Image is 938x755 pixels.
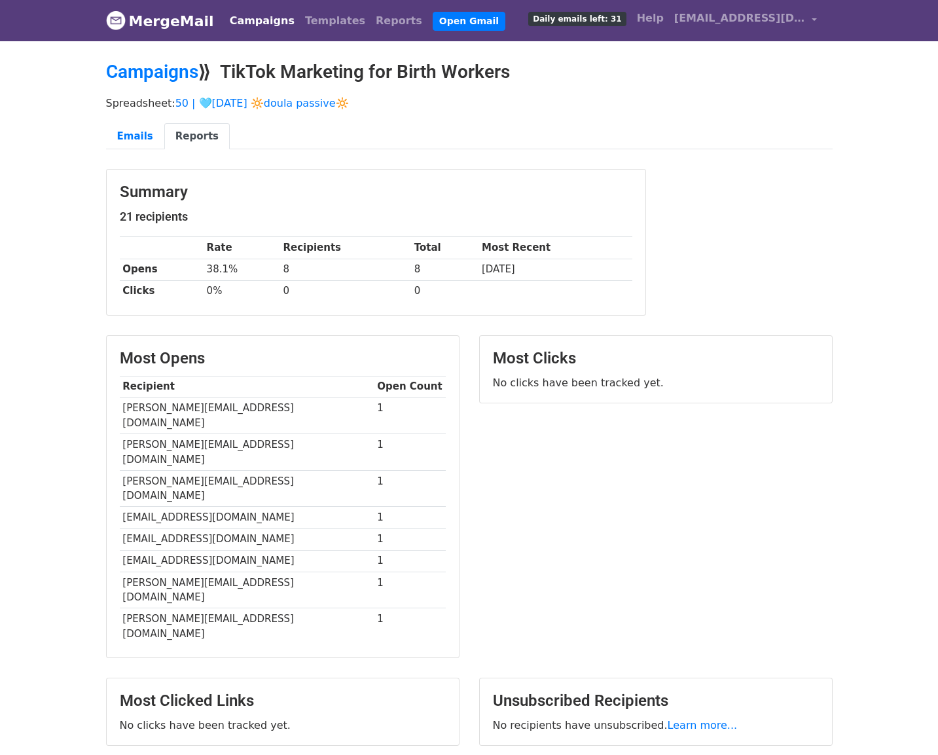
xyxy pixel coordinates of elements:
td: 38.1% [204,259,280,280]
a: Help [632,5,669,31]
th: Clicks [120,280,204,302]
th: Total [411,237,478,259]
th: Rate [204,237,280,259]
p: No clicks have been tracked yet. [493,376,819,390]
td: [PERSON_NAME][EMAIL_ADDRESS][DOMAIN_NAME] [120,397,374,434]
th: Opens [120,259,204,280]
h2: ⟫ TikTok Marketing for Birth Workers [106,61,833,83]
td: [DATE] [478,259,632,280]
td: [PERSON_NAME][EMAIL_ADDRESS][DOMAIN_NAME] [120,434,374,471]
td: 1 [374,470,446,507]
a: Learn more... [668,719,738,731]
h3: Summary [120,183,632,202]
th: Recipient [120,376,374,397]
td: 8 [411,259,478,280]
td: 1 [374,397,446,434]
td: 1 [374,434,446,471]
td: [PERSON_NAME][EMAIL_ADDRESS][DOMAIN_NAME] [120,572,374,608]
a: Emails [106,123,164,150]
td: 1 [374,550,446,572]
p: Spreadsheet: [106,96,833,110]
img: MergeMail logo [106,10,126,30]
td: [PERSON_NAME][EMAIL_ADDRESS][DOMAIN_NAME] [120,608,374,644]
td: [EMAIL_ADDRESS][DOMAIN_NAME] [120,507,374,528]
td: [EMAIL_ADDRESS][DOMAIN_NAME] [120,550,374,572]
a: Daily emails left: 31 [523,5,631,31]
td: 1 [374,528,446,550]
h3: Most Clicked Links [120,691,446,710]
td: 0 [411,280,478,302]
td: 0% [204,280,280,302]
td: 8 [280,259,411,280]
td: [EMAIL_ADDRESS][DOMAIN_NAME] [120,528,374,550]
h3: Most Clicks [493,349,819,368]
h3: Most Opens [120,349,446,368]
h5: 21 recipients [120,210,632,224]
p: No clicks have been tracked yet. [120,718,446,732]
th: Recipients [280,237,411,259]
a: Campaigns [106,61,198,83]
th: Open Count [374,376,446,397]
a: Campaigns [225,8,300,34]
a: Open Gmail [433,12,505,31]
a: 50 | 🩵[DATE] 🔆doula passive🔆 [175,97,349,109]
th: Most Recent [478,237,632,259]
iframe: Chat Widget [873,692,938,755]
td: [PERSON_NAME][EMAIL_ADDRESS][DOMAIN_NAME] [120,470,374,507]
td: 1 [374,507,446,528]
a: Reports [370,8,427,34]
h3: Unsubscribed Recipients [493,691,819,710]
p: No recipients have unsubscribed. [493,718,819,732]
td: 1 [374,572,446,608]
a: Templates [300,8,370,34]
a: [EMAIL_ADDRESS][DOMAIN_NAME] [669,5,822,36]
span: [EMAIL_ADDRESS][DOMAIN_NAME] [674,10,805,26]
a: Reports [164,123,230,150]
td: 0 [280,280,411,302]
span: Daily emails left: 31 [528,12,626,26]
td: 1 [374,608,446,644]
a: MergeMail [106,7,214,35]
